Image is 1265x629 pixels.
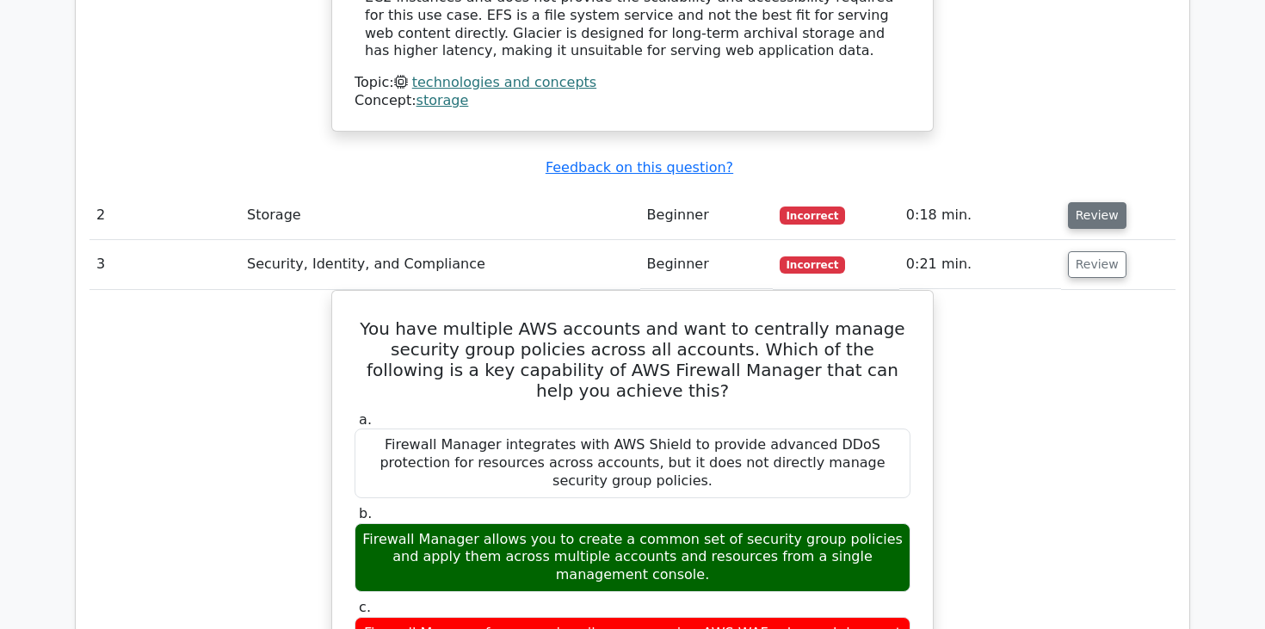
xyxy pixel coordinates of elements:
[355,429,910,497] div: Firewall Manager integrates with AWS Shield to provide advanced DDoS protection for resources acr...
[355,92,910,110] div: Concept:
[417,92,469,108] a: storage
[1068,202,1126,229] button: Review
[899,191,1061,240] td: 0:18 min.
[546,159,733,176] a: Feedback on this question?
[640,240,773,289] td: Beginner
[359,411,372,428] span: a.
[355,523,910,592] div: Firewall Manager allows you to create a common set of security group policies and apply them acro...
[780,256,846,274] span: Incorrect
[899,240,1061,289] td: 0:21 min.
[240,191,640,240] td: Storage
[355,74,910,92] div: Topic:
[412,74,596,90] a: technologies and concepts
[640,191,773,240] td: Beginner
[353,318,912,401] h5: You have multiple AWS accounts and want to centrally manage security group policies across all ac...
[240,240,640,289] td: Security, Identity, and Compliance
[89,191,240,240] td: 2
[359,505,372,521] span: b.
[780,207,846,224] span: Incorrect
[359,599,371,615] span: c.
[89,240,240,289] td: 3
[1068,251,1126,278] button: Review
